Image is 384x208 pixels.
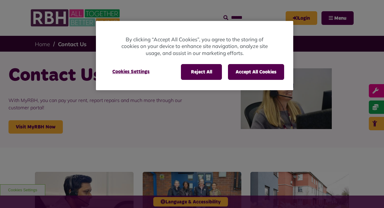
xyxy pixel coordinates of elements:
div: Cookie banner [96,21,293,90]
button: Cookies Settings [105,64,157,79]
button: Reject All [181,64,222,80]
div: Privacy [96,21,293,90]
button: Accept All Cookies [228,64,284,80]
p: By clicking “Accept All Cookies”, you agree to the storing of cookies on your device to enhance s... [120,36,269,57]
